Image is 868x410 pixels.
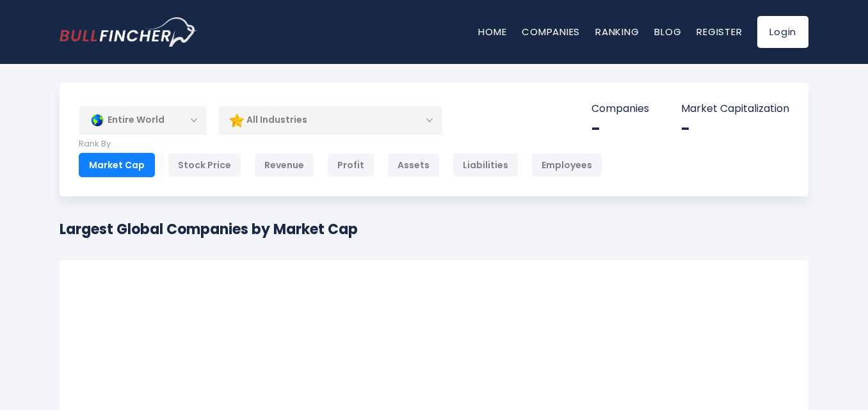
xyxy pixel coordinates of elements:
p: Companies [591,102,649,116]
div: Revenue [254,153,314,177]
div: Stock Price [168,153,241,177]
div: Profit [327,153,374,177]
p: Rank By [79,139,602,150]
a: Go to homepage [60,17,197,47]
img: bullfincher logo [60,17,197,47]
div: Entire World [79,106,207,135]
div: Assets [387,153,440,177]
a: Blog [654,25,681,38]
div: - [591,119,649,139]
div: - [681,119,789,139]
a: Companies [522,25,580,38]
div: Market Cap [79,153,155,177]
a: Register [696,25,742,38]
div: Liabilities [453,153,518,177]
div: All Industries [218,106,442,135]
h1: Largest Global Companies by Market Cap [60,219,358,240]
div: Employees [531,153,602,177]
a: Ranking [595,25,639,38]
p: Market Capitalization [681,102,789,116]
a: Login [757,16,808,48]
a: Home [478,25,506,38]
